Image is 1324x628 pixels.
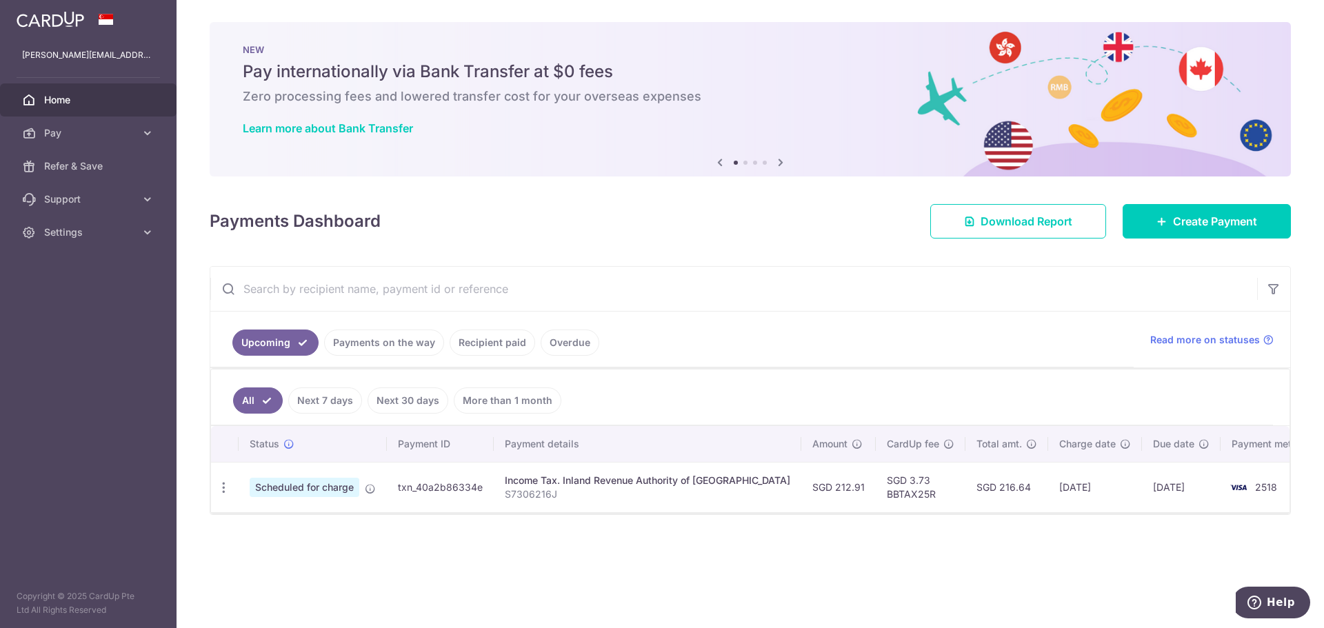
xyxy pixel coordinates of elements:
p: [PERSON_NAME][EMAIL_ADDRESS][DOMAIN_NAME] [22,48,154,62]
span: Due date [1153,437,1194,451]
img: Bank transfer banner [210,22,1291,176]
th: Payment details [494,426,801,462]
a: Read more on statuses [1150,333,1274,347]
td: SGD 216.64 [965,462,1048,512]
span: Status [250,437,279,451]
span: Read more on statuses [1150,333,1260,347]
span: CardUp fee [887,437,939,451]
td: SGD 3.73 BBTAX25R [876,462,965,512]
a: Recipient paid [450,330,535,356]
a: Upcoming [232,330,319,356]
td: txn_40a2b86334e [387,462,494,512]
a: Next 30 days [368,387,448,414]
span: Create Payment [1173,213,1257,230]
a: Payments on the way [324,330,444,356]
p: S7306216J [505,487,790,501]
input: Search by recipient name, payment id or reference [210,267,1257,311]
img: CardUp [17,11,84,28]
td: [DATE] [1142,462,1221,512]
span: 2518 [1255,481,1277,493]
div: Income Tax. Inland Revenue Authority of [GEOGRAPHIC_DATA] [505,474,790,487]
h4: Payments Dashboard [210,209,381,234]
a: Download Report [930,204,1106,239]
h5: Pay internationally via Bank Transfer at $0 fees [243,61,1258,83]
a: Create Payment [1123,204,1291,239]
a: Next 7 days [288,387,362,414]
span: Amount [812,437,847,451]
img: Bank Card [1225,479,1252,496]
span: Pay [44,126,135,140]
a: Learn more about Bank Transfer [243,121,413,135]
a: Overdue [541,330,599,356]
td: [DATE] [1048,462,1142,512]
th: Payment ID [387,426,494,462]
p: NEW [243,44,1258,55]
iframe: Opens a widget where you can find more information [1236,587,1310,621]
span: Settings [44,225,135,239]
span: Support [44,192,135,206]
span: Download Report [981,213,1072,230]
span: Charge date [1059,437,1116,451]
h6: Zero processing fees and lowered transfer cost for your overseas expenses [243,88,1258,105]
span: Scheduled for charge [250,478,359,497]
a: All [233,387,283,414]
span: Home [44,93,135,107]
a: More than 1 month [454,387,561,414]
td: SGD 212.91 [801,462,876,512]
span: Total amt. [976,437,1022,451]
span: Refer & Save [44,159,135,173]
